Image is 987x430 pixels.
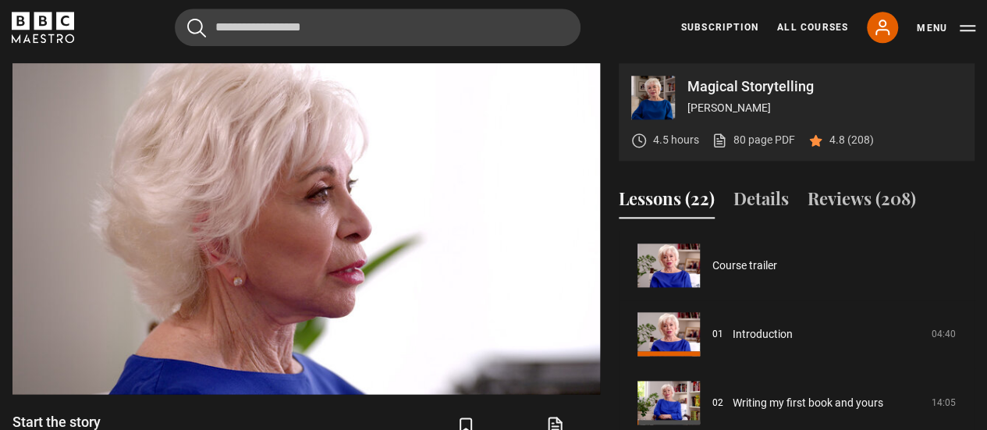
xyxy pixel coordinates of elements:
[175,9,580,46] input: Search
[619,186,715,219] button: Lessons (22)
[12,63,600,394] video-js: Video Player
[733,326,793,343] a: Introduction
[733,395,883,411] a: Writing my first book and yours
[808,186,916,219] button: Reviews (208)
[777,20,848,34] a: All Courses
[733,186,789,219] button: Details
[681,20,758,34] a: Subscription
[712,258,777,274] a: Course trailer
[687,80,962,94] p: Magical Storytelling
[187,18,206,37] button: Submit the search query
[687,100,962,116] p: [PERSON_NAME]
[829,132,874,148] p: 4.8 (208)
[653,132,699,148] p: 4.5 hours
[917,20,975,36] button: Toggle navigation
[712,132,795,148] a: 80 page PDF
[12,12,74,43] svg: BBC Maestro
